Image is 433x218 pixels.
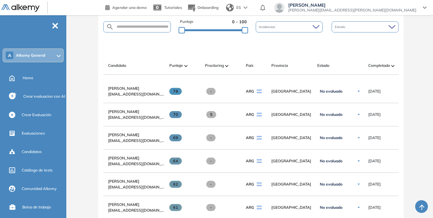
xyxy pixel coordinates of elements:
span: Alkemy General [16,53,45,58]
span: Estado [317,63,329,68]
span: Proctoring [205,63,224,68]
span: [GEOGRAPHIC_DATA] [271,181,312,187]
span: [PERSON_NAME] [108,179,139,184]
span: Evaluaciones [22,130,45,136]
span: Estado [335,25,347,29]
span: 62 [169,181,182,188]
div: Incidencias [256,21,323,32]
span: [GEOGRAPHIC_DATA] [271,112,312,117]
img: world [226,4,234,11]
span: [DATE] [368,181,381,187]
span: ARG [246,88,254,94]
img: Ícono de flecha [357,113,361,116]
span: No evaluado [320,205,342,210]
span: [DATE] [368,135,381,141]
span: No evaluado [320,182,342,187]
a: [PERSON_NAME] [108,109,164,115]
span: [PERSON_NAME][EMAIL_ADDRESS][PERSON_NAME][DOMAIN_NAME] [288,8,416,13]
a: [PERSON_NAME] [108,202,164,207]
span: - [206,158,216,165]
a: [PERSON_NAME] [108,86,164,91]
span: Crear Evaluación [22,112,51,118]
span: [EMAIL_ADDRESS][DOMAIN_NAME] [108,184,164,190]
span: No evaluado [320,89,342,94]
span: - [206,181,216,188]
span: ARG [246,158,254,164]
span: Puntaje [180,19,194,25]
span: 5 [206,111,216,118]
span: Candidatos [22,149,42,155]
button: Onboarding [187,1,218,15]
img: arrow [244,6,247,9]
span: Provincia [271,63,288,68]
img: ARG [257,136,262,140]
span: 0 - 100 [232,19,247,25]
span: Incidencias [259,25,276,29]
span: 70 [169,111,182,118]
span: Puntaje [169,63,183,68]
span: [DATE] [368,205,381,210]
img: [missing "en.ARROW_ALT" translation] [391,65,394,67]
a: [PERSON_NAME] [108,132,164,138]
img: Ícono de flecha [357,136,361,140]
span: [EMAIL_ADDRESS][DOMAIN_NAME] [108,207,164,213]
span: Home [23,75,33,81]
span: [GEOGRAPHIC_DATA] [271,135,312,141]
img: Ícono de flecha [357,89,361,93]
span: [GEOGRAPHIC_DATA] [271,158,312,164]
span: No evaluado [320,135,342,140]
img: ARG [257,159,262,163]
img: Ícono de flecha [357,159,361,163]
span: [PERSON_NAME] [288,3,416,8]
span: No evaluado [320,112,342,117]
span: ARG [246,135,254,141]
span: [GEOGRAPHIC_DATA] [271,88,312,94]
img: ARG [257,182,262,186]
span: 64 [169,158,182,165]
span: País [246,63,253,68]
span: Comunidad Alkemy [22,186,56,192]
span: [EMAIL_ADDRESS][DOMAIN_NAME] [108,161,164,167]
img: [missing "en.ARROW_ALT" translation] [225,65,228,67]
span: ARG [246,112,254,117]
img: ARG [257,89,262,93]
img: ARG [257,206,262,209]
img: Ícono de flecha [357,182,361,186]
span: 61 [169,204,182,211]
span: [PERSON_NAME] [108,156,139,160]
span: Candidato [108,63,126,68]
span: [PERSON_NAME] [108,109,139,114]
span: [DATE] [368,88,381,94]
span: Onboarding [197,5,218,10]
span: Completado [368,63,390,68]
span: Catálogo de tests [22,167,53,173]
img: Ícono de flecha [357,206,361,209]
img: ARG [257,113,262,116]
span: - [206,204,216,211]
span: A [8,53,11,58]
span: - [206,134,216,141]
span: Bolsa de trabajo [22,204,51,210]
div: Estado [332,21,399,32]
span: Agendar una demo [112,5,147,10]
img: [missing "en.ARROW_ALT" translation] [184,65,187,67]
span: Tutoriales [164,5,182,10]
span: ES [236,5,241,11]
span: - [206,88,216,95]
span: [DATE] [368,158,381,164]
span: [PERSON_NAME] [108,202,139,207]
img: Logo [1,4,40,12]
span: [DATE] [368,112,381,117]
a: [PERSON_NAME] [108,179,164,184]
a: Agendar una demo [105,3,147,11]
span: [PERSON_NAME] [108,132,139,137]
img: SEARCH_ALT [106,23,114,31]
span: Crear evaluacion con AI [23,94,65,99]
span: No evaluado [320,158,342,164]
span: ARG [246,205,254,210]
a: [PERSON_NAME] [108,155,164,161]
span: [PERSON_NAME] [108,86,139,91]
span: 78 [169,88,182,95]
span: [GEOGRAPHIC_DATA] [271,205,312,210]
span: [EMAIL_ADDRESS][DOMAIN_NAME] [108,115,164,120]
